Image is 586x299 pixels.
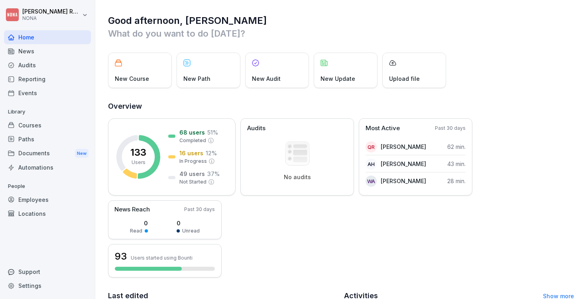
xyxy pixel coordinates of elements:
a: Courses [4,118,91,132]
p: Past 30 days [184,206,215,213]
a: Locations [4,207,91,221]
p: 0 [130,219,148,227]
a: Paths [4,132,91,146]
p: 49 users [179,170,205,178]
a: Reporting [4,72,91,86]
a: DocumentsNew [4,146,91,161]
a: Events [4,86,91,100]
h1: Good afternoon, [PERSON_NAME] [108,14,574,27]
p: Unread [182,227,200,235]
a: Automations [4,160,91,174]
p: 68 users [179,128,205,137]
p: 37 % [207,170,220,178]
p: In Progress [179,158,207,165]
p: Not Started [179,178,206,186]
p: [PERSON_NAME] [381,177,426,185]
p: 12 % [206,149,217,157]
p: 0 [177,219,200,227]
p: [PERSON_NAME] [381,143,426,151]
h3: 93 [115,250,127,263]
div: QR [366,141,377,152]
a: Settings [4,279,91,293]
p: People [4,180,91,193]
p: Audits [247,124,265,133]
p: Users started using Bounti [131,255,193,261]
p: Users [132,159,146,166]
p: New Course [115,74,149,83]
p: New Update [321,74,355,83]
p: New Path [183,74,210,83]
p: 51 % [207,128,218,137]
p: New Audit [252,74,281,83]
p: NONA [22,16,81,21]
div: WA [366,176,377,187]
p: News Reach [114,205,150,214]
p: Past 30 days [435,125,466,132]
p: Most Active [366,124,400,133]
h2: Overview [108,101,574,112]
a: Audits [4,58,91,72]
p: [PERSON_NAME] Rondeux [22,8,81,15]
div: New [75,149,88,158]
div: AH [366,158,377,170]
p: Read [130,227,142,235]
p: [PERSON_NAME] [381,160,426,168]
p: Upload file [389,74,420,83]
a: Home [4,30,91,44]
p: What do you want to do [DATE]? [108,27,574,40]
p: Completed [179,137,206,144]
p: 62 min. [447,143,466,151]
a: Employees [4,193,91,207]
p: 43 min. [447,160,466,168]
p: No audits [284,174,311,181]
p: 133 [130,148,146,157]
p: 28 min. [447,177,466,185]
div: Support [4,265,91,279]
p: 16 users [179,149,203,157]
p: Library [4,106,91,118]
a: News [4,44,91,58]
div: Documents [4,146,91,161]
